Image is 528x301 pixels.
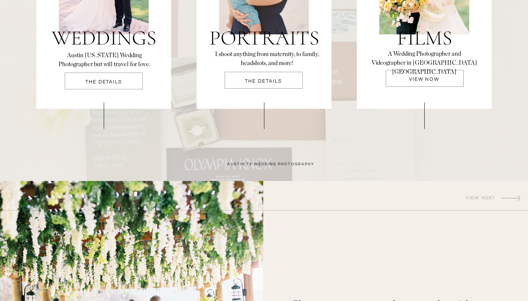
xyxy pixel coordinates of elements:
[415,196,495,202] a: View next
[54,51,154,68] a: Austin [US_STATE] Wedding Photographer but will travel for love.
[385,77,463,83] a: VIEW NOW
[48,27,160,52] a: Weddings
[225,79,302,85] a: THE DETAILS
[357,49,492,67] a: A Wedding Photographer andVideographer in [GEOGRAPHIC_DATA] [GEOGRAPHIC_DATA]
[357,49,492,67] p: A Wedding Photographer and Videographer in [GEOGRAPHIC_DATA] [GEOGRAPHIC_DATA]
[208,27,320,52] a: Portraits
[207,50,327,67] a: I shoot anything from maternity, to family, headshots, and more!
[65,80,143,89] a: THE DETAILS
[368,27,480,52] a: films
[167,162,374,171] h2: Austin tx wedding photography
